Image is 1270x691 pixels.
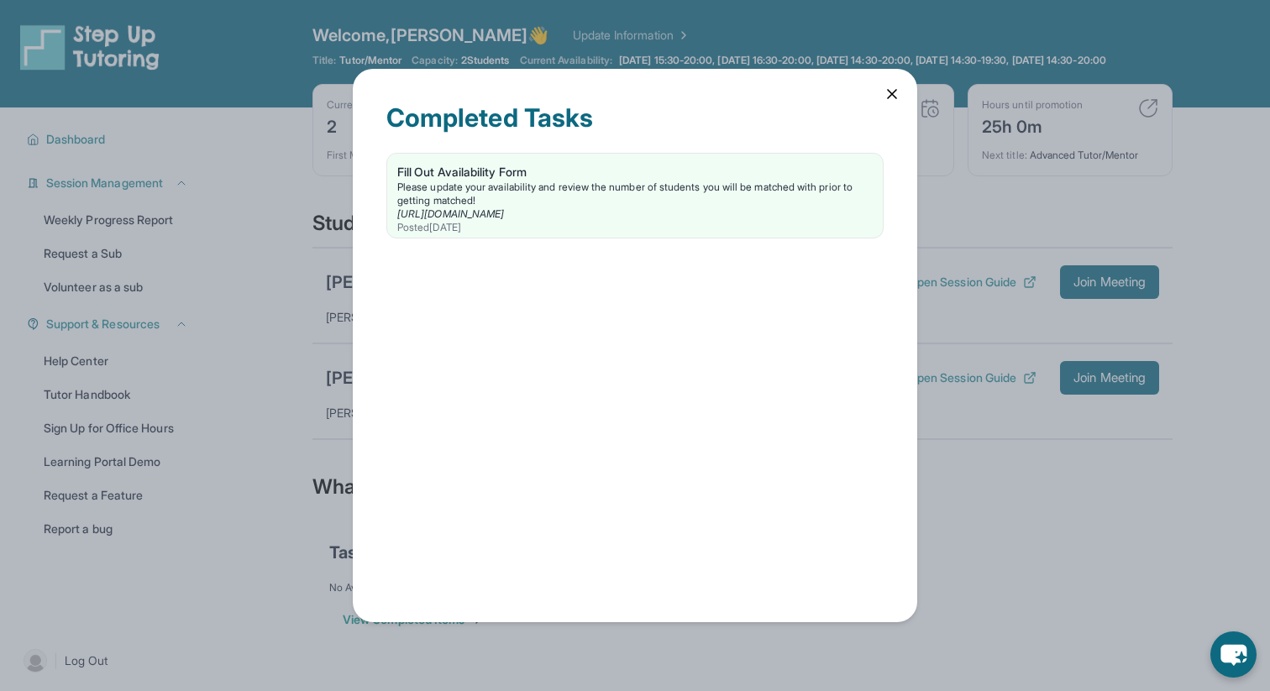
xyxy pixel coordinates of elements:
a: Fill Out Availability FormPlease update your availability and review the number of students you w... [387,154,883,238]
div: Posted [DATE] [397,221,873,234]
div: Completed Tasks [386,102,884,153]
div: Fill Out Availability Form [397,164,873,181]
button: chat-button [1210,631,1257,678]
div: Please update your availability and review the number of students you will be matched with prior ... [397,181,873,207]
a: [URL][DOMAIN_NAME] [397,207,504,220]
